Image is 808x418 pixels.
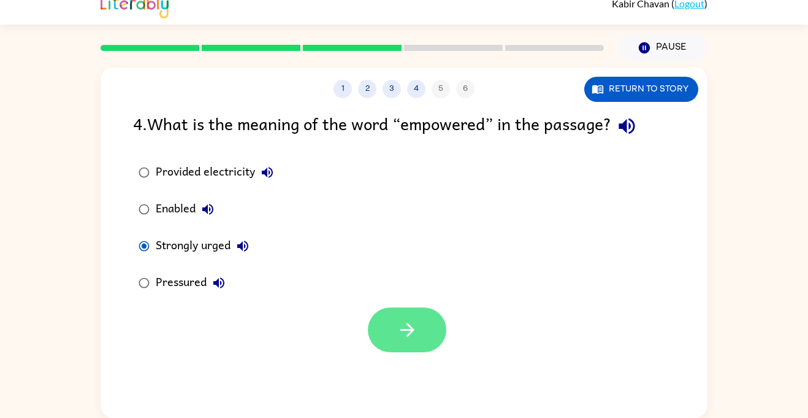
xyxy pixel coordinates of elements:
button: 4 [407,80,425,98]
div: Strongly urged [156,234,255,258]
button: 2 [358,80,376,98]
button: Pressured [207,271,231,295]
button: Return to story [584,77,698,102]
button: Pause [619,34,707,62]
div: 4 . What is the meaning of the word “empowered” in the passage? [133,110,675,142]
div: Provided electricity [156,160,280,185]
div: Pressured [156,271,231,295]
button: Provided electricity [255,160,280,185]
button: 3 [383,80,401,98]
button: Strongly urged [231,234,255,258]
button: 1 [333,80,352,98]
button: Enabled [196,197,220,222]
div: Enabled [156,197,220,222]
